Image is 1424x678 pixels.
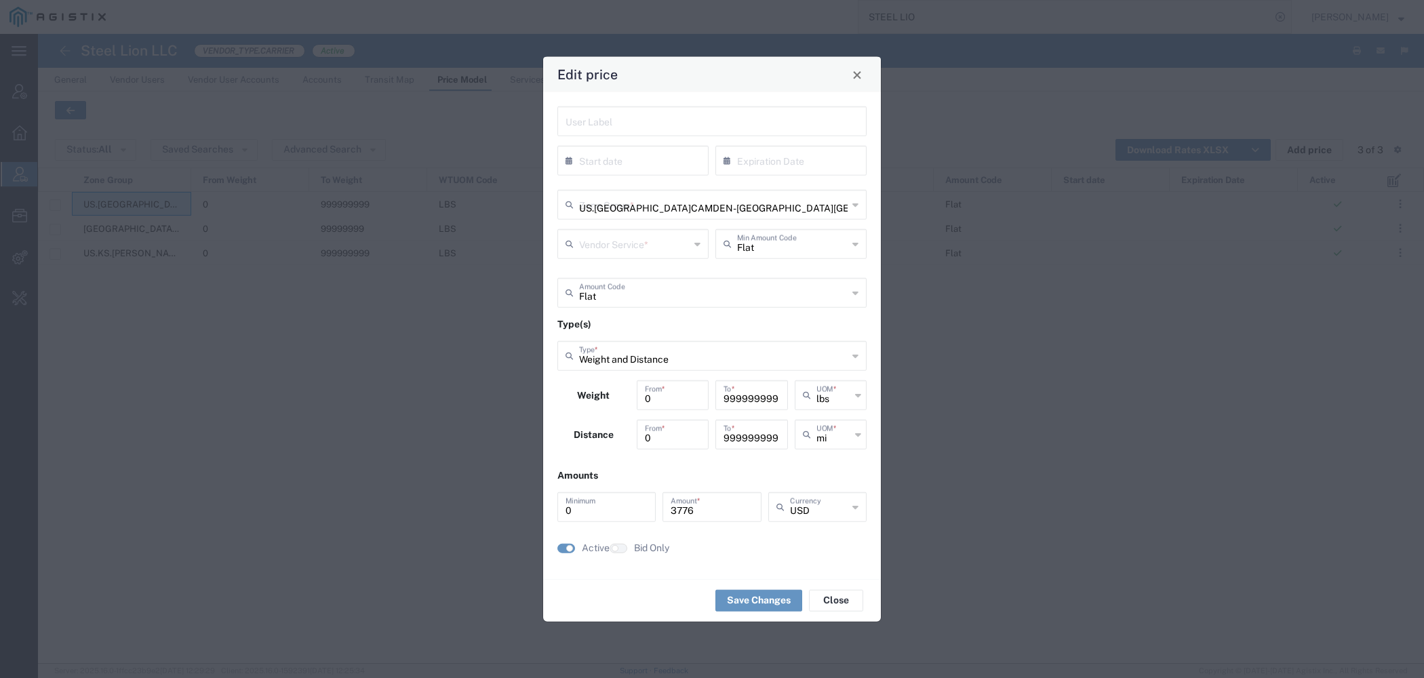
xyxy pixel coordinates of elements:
button: Save Changes [715,589,802,611]
label: Bid Only [634,541,669,555]
p: Type(s) [557,317,867,332]
p: Amounts [557,468,867,483]
div: Distance [557,420,630,459]
h4: Edit price [557,64,618,84]
button: Close [848,65,867,84]
button: Close [809,589,863,611]
label: Active [582,541,610,555]
div: Weight [557,380,630,420]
